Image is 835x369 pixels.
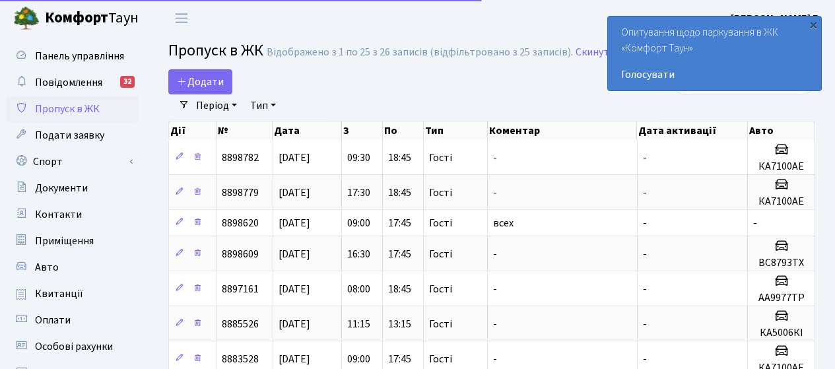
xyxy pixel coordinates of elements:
a: Період [191,94,242,117]
a: Особові рахунки [7,333,139,360]
button: Переключити навігацію [165,7,198,29]
span: 17:45 [388,216,411,230]
span: 8883528 [222,352,259,366]
span: - [643,247,647,261]
span: 8898779 [222,185,259,200]
a: Квитанції [7,281,139,307]
span: Пропуск в ЖК [35,102,100,116]
span: [DATE] [279,185,310,200]
th: Дата активації [637,121,747,140]
h5: АА9977ТР [753,292,809,304]
th: По [383,121,424,140]
span: Гості [429,187,452,198]
span: 09:00 [347,352,370,366]
span: 8898620 [222,216,259,230]
a: Контакти [7,201,139,228]
div: Опитування щодо паркування в ЖК «Комфорт Таун» [608,17,821,90]
span: - [493,247,497,261]
a: Спорт [7,149,139,175]
span: Документи [35,181,88,195]
span: Гості [429,249,452,259]
th: № [217,121,273,140]
h5: КА7100АЕ [753,195,809,208]
th: Дата [273,121,341,140]
a: Повідомлення32 [7,69,139,96]
span: 09:30 [347,151,370,165]
span: [DATE] [279,247,310,261]
span: Авто [35,260,59,275]
a: Пропуск в ЖК [7,96,139,122]
span: 17:45 [388,247,411,261]
a: Панель управління [7,43,139,69]
a: Документи [7,175,139,201]
a: [PERSON_NAME] Г. [731,11,819,26]
span: всех [493,216,514,230]
span: 13:15 [388,317,411,331]
th: Авто [748,121,815,140]
th: З [342,121,383,140]
div: × [807,18,820,31]
span: [DATE] [279,352,310,366]
span: Гості [429,218,452,228]
span: Пропуск в ЖК [168,39,263,62]
span: - [643,151,647,165]
b: Комфорт [45,7,108,28]
span: Приміщення [35,234,94,248]
span: - [643,317,647,331]
span: - [643,352,647,366]
span: 18:45 [388,282,411,296]
span: Квитанції [35,286,83,301]
span: 18:45 [388,151,411,165]
a: Скинути [576,46,615,59]
span: Подати заявку [35,128,104,143]
h5: ВС8793ТХ [753,257,809,269]
span: Додати [177,75,224,89]
span: Контакти [35,207,82,222]
span: Гості [429,284,452,294]
span: 8885526 [222,317,259,331]
span: Таун [45,7,139,30]
th: Коментар [488,121,638,140]
span: Панель управління [35,49,124,63]
h5: КА7100АЕ [753,160,809,173]
a: Додати [168,69,232,94]
span: 16:30 [347,247,370,261]
span: [DATE] [279,216,310,230]
span: [DATE] [279,282,310,296]
span: 17:30 [347,185,370,200]
div: 32 [120,76,135,88]
span: Гості [429,354,452,364]
a: Авто [7,254,139,281]
a: Приміщення [7,228,139,254]
span: - [493,352,497,366]
span: 8898782 [222,151,259,165]
img: logo.png [13,5,40,32]
span: 18:45 [388,185,411,200]
span: - [643,216,647,230]
th: Тип [424,121,488,140]
span: [DATE] [279,151,310,165]
span: 8897161 [222,282,259,296]
span: [DATE] [279,317,310,331]
span: Особові рахунки [35,339,113,354]
a: Тип [245,94,281,117]
span: Гості [429,152,452,163]
th: Дії [169,121,217,140]
a: Подати заявку [7,122,139,149]
span: - [493,317,497,331]
span: - [753,216,757,230]
span: Оплати [35,313,71,327]
span: 17:45 [388,352,411,366]
span: 08:00 [347,282,370,296]
a: Оплати [7,307,139,333]
span: - [643,282,647,296]
span: 09:00 [347,216,370,230]
span: 8898609 [222,247,259,261]
span: - [643,185,647,200]
span: Повідомлення [35,75,102,90]
span: 11:15 [347,317,370,331]
div: Відображено з 1 по 25 з 26 записів (відфільтровано з 25 записів). [267,46,573,59]
span: Гості [429,319,452,329]
span: - [493,151,497,165]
